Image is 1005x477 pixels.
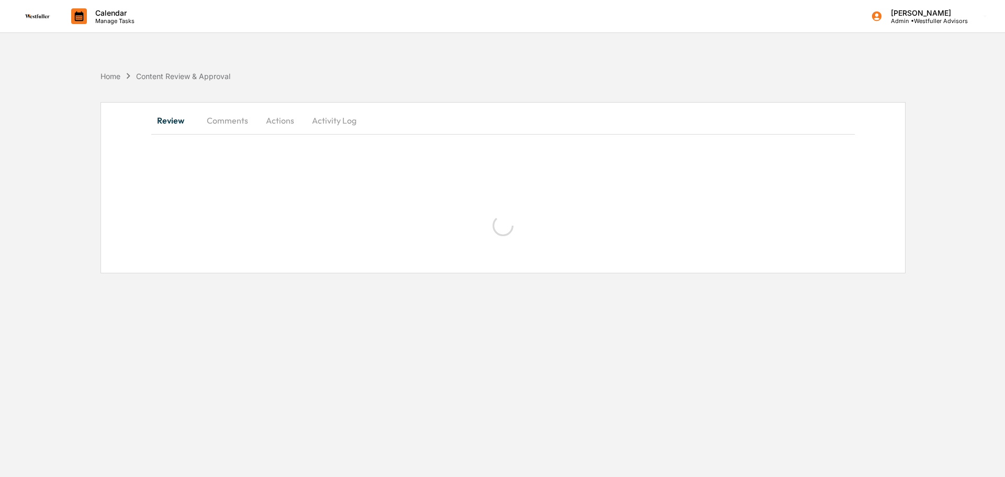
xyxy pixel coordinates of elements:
p: Admin • Westfuller Advisors [883,17,968,25]
img: logo [25,14,50,18]
p: [PERSON_NAME] [883,8,968,17]
div: Home [100,72,120,81]
p: Manage Tasks [87,17,140,25]
button: Review [151,108,198,133]
p: Calendar [87,8,140,17]
div: Content Review & Approval [136,72,230,81]
button: Activity Log [304,108,365,133]
button: Actions [256,108,304,133]
div: secondary tabs example [151,108,855,133]
button: Comments [198,108,256,133]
